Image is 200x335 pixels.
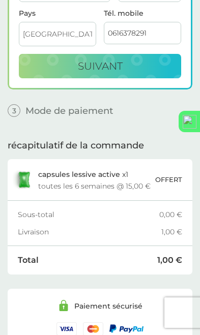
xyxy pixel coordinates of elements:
[8,104,20,117] span: 3
[19,10,96,17] div: Pays
[161,228,182,235] div: 1,00 €
[18,228,161,235] div: Livraison
[18,256,157,264] div: Total
[78,60,123,72] span: suivant
[56,322,77,335] img: /assets/icons/cards/visa.svg
[25,106,113,115] span: Mode de paiement
[155,174,182,185] p: OFFERT
[109,324,144,333] img: /assets/icons/paypal-logo-small.webp
[26,32,45,44] span: 2 €
[38,170,120,179] span: capsules lessive active
[19,54,181,78] button: suivant
[104,10,181,17] label: Tél. mobile
[38,182,151,190] div: toutes les 6 semaines @ 15,00 €
[8,64,145,86] button: CONFIRMER LE CASHBACK
[159,211,182,218] div: 0,00 €
[83,322,103,335] img: /assets/icons/cards/mastercard.svg
[8,141,144,150] span: récapitulatif de la commande
[49,31,127,44] span: de cashback
[28,48,124,58] span: sur vos achats SMOL
[74,302,142,310] div: Paiement sécurisé
[157,256,182,264] div: 1,00 €
[38,170,128,178] p: x 1
[26,92,127,100] button: Ne pas confirmer le cashback
[18,211,159,218] div: Sous-total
